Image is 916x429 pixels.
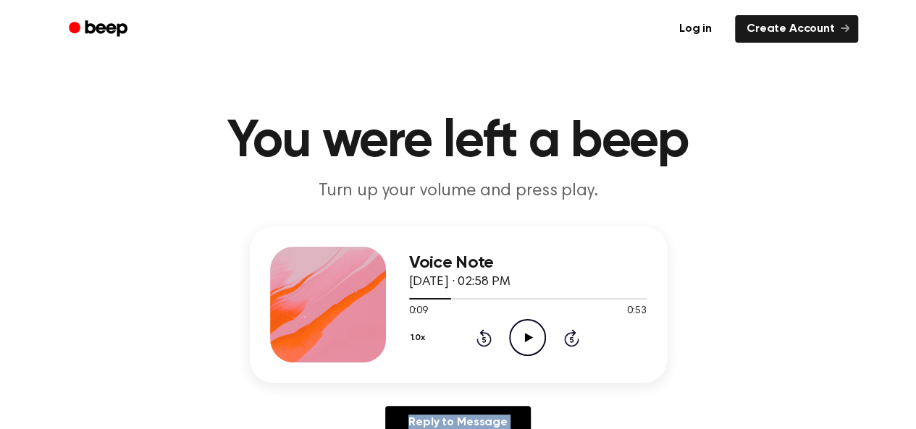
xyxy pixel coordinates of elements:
[735,15,858,43] a: Create Account
[627,304,646,319] span: 0:53
[409,276,510,289] span: [DATE] · 02:58 PM
[180,179,736,203] p: Turn up your volume and press play.
[665,12,726,46] a: Log in
[409,304,428,319] span: 0:09
[59,15,140,43] a: Beep
[88,116,829,168] h1: You were left a beep
[409,253,647,273] h3: Voice Note
[409,326,431,350] button: 1.0x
